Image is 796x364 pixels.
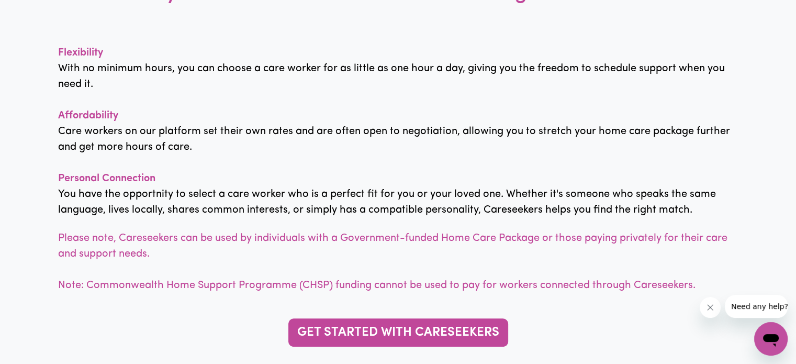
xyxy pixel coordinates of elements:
a: GET STARTED WITH CARESEEKERS [288,318,508,347]
iframe: Button to launch messaging window [754,322,788,356]
b: Affordability [58,111,118,121]
p: Please note, Careseekers can be used by individuals with a Government-funded Home Care Package or... [58,230,738,293]
iframe: Message from company [725,295,788,318]
b: Personal Connection [58,173,155,184]
p: With no minimum hours, you can choose a care worker for as little as one hour a day, giving you t... [58,32,738,230]
iframe: Close message [700,297,721,318]
b: Flexibility [58,48,103,58]
span: Need any help? [6,7,63,16]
